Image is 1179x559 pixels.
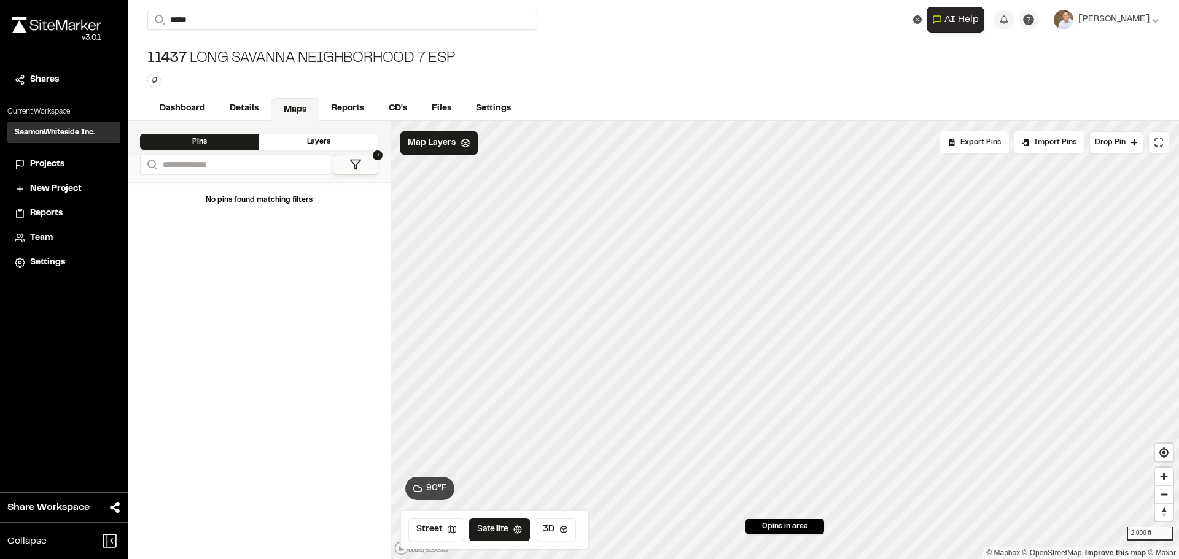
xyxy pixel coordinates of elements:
[373,150,383,160] span: 1
[405,477,454,500] button: 90°F
[408,518,464,541] button: Street
[15,127,95,138] h3: SeamonWhiteside Inc.
[7,534,47,549] span: Collapse
[15,158,113,171] a: Projects
[12,33,101,44] div: Oh geez...please don't...
[927,7,989,33] div: Open AI Assistant
[15,231,113,245] a: Team
[147,49,187,69] span: 11437
[7,106,120,117] p: Current Workspace
[944,12,979,27] span: AI Help
[913,15,922,24] button: Clear text
[927,7,984,33] button: Open AI Assistant
[1155,468,1173,485] button: Zoom in
[1155,503,1173,521] button: Reset bearing to north
[1022,549,1082,557] a: OpenStreetMap
[30,73,59,87] span: Shares
[217,97,271,120] a: Details
[762,521,808,532] span: 0 pins in area
[391,121,1179,559] canvas: Map
[464,97,523,120] a: Settings
[147,49,454,69] div: Long Savanna Neighborhood 7 ESP
[333,155,378,175] button: 1
[147,74,161,87] button: Edit Tags
[30,207,63,220] span: Reports
[12,17,101,33] img: rebrand.png
[271,98,319,121] a: Maps
[1014,131,1084,153] div: Import Pins into your project
[15,256,113,269] a: Settings
[30,182,82,196] span: New Project
[394,541,448,555] a: Mapbox logo
[1089,131,1143,153] button: Drop Pin
[147,97,217,120] a: Dashboard
[1054,10,1073,29] img: User
[419,97,464,120] a: Files
[960,137,1001,148] span: Export Pins
[140,134,259,150] div: Pins
[1095,137,1126,148] span: Drop Pin
[1155,485,1173,503] button: Zoom out
[30,158,64,171] span: Projects
[1078,13,1150,26] span: [PERSON_NAME]
[147,10,169,30] button: Search
[1148,549,1176,557] a: Maxar
[15,182,113,196] a: New Project
[206,197,313,203] span: No pins found matching filters
[1034,137,1076,148] span: Import Pins
[15,73,113,87] a: Shares
[1085,549,1146,557] a: Map feedback
[1155,444,1173,461] button: Find my location
[1127,527,1173,541] div: 2,000 ft
[986,549,1020,557] a: Mapbox
[376,97,419,120] a: CD's
[30,256,65,269] span: Settings
[15,207,113,220] a: Reports
[940,131,1009,153] div: No pins available to export
[140,155,162,175] button: Search
[7,500,90,515] span: Share Workspace
[469,518,530,541] button: Satellite
[319,97,376,120] a: Reports
[535,518,576,541] button: 3D
[30,231,53,245] span: Team
[1054,10,1159,29] button: [PERSON_NAME]
[259,134,378,150] div: Layers
[408,136,456,150] span: Map Layers
[426,482,447,495] span: 90 ° F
